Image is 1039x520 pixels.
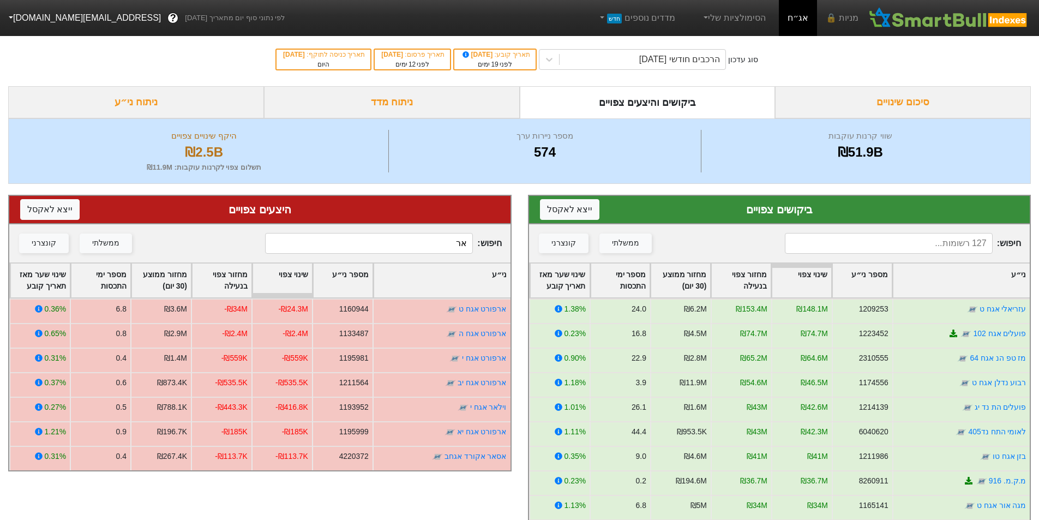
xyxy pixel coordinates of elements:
div: ₪873.4K [157,377,187,388]
span: היום [317,61,329,68]
div: ₪74.7M [740,328,767,339]
div: 0.31% [45,451,66,462]
div: Toggle SortBy [711,264,771,297]
div: 22.9 [631,352,646,364]
div: ₪4.6M [683,451,706,462]
div: 0.37% [45,377,66,388]
img: tase link [432,451,443,462]
div: ₪54.6M [740,377,767,388]
div: -₪416.8K [275,402,308,413]
button: ייצא לאקסל [20,199,80,220]
div: -₪185K [282,426,308,438]
div: 0.9 [116,426,127,438]
div: Toggle SortBy [832,264,892,297]
div: -₪559K [221,352,248,364]
div: ₪2.8M [683,352,706,364]
img: tase link [960,328,971,339]
div: ₪65.2M [740,352,767,364]
div: 1.01% [564,402,585,413]
div: 44.4 [631,426,646,438]
span: [DATE] [283,51,307,58]
div: 0.23% [564,328,585,339]
img: tase link [445,427,455,438]
a: הסימולציות שלי [697,7,770,29]
button: ממשלתי [599,234,652,253]
div: ₪42.3M [801,426,828,438]
div: Toggle SortBy [313,264,373,297]
div: ₪267.4K [157,451,187,462]
div: ₪43M [746,402,767,413]
img: tase link [446,328,457,339]
div: ₪11.9M [680,377,707,388]
div: סוג עדכון [728,54,758,65]
button: ייצא לאקסל [540,199,599,220]
div: 1.18% [564,377,585,388]
div: ממשלתי [92,237,119,249]
div: 2310555 [858,352,888,364]
div: 1.13% [564,500,585,511]
div: Toggle SortBy [530,264,590,297]
img: SmartBull [867,7,1030,29]
div: 1165141 [858,500,888,511]
div: ₪41M [746,451,767,462]
div: -₪443.3K [215,402,248,413]
div: 1211564 [339,377,369,388]
div: ₪6.2M [683,303,706,315]
div: ₪148.1M [796,303,827,315]
div: ₪2.9M [164,328,187,339]
span: חדש [607,14,622,23]
input: 127 רשומות... [785,233,993,254]
div: תאריך קובע : [460,50,530,59]
div: 0.23% [564,475,585,487]
div: 0.90% [564,352,585,364]
div: היקף שינויים צפויים [22,130,386,142]
div: 1.21% [45,426,66,438]
img: tase link [966,304,977,315]
span: לפי נתוני סוף יום מתאריך [DATE] [185,13,285,23]
div: 6.8 [116,303,127,315]
div: ניתוח ני״ע [8,86,264,118]
span: ? [170,11,176,26]
div: 1.38% [564,303,585,315]
div: 0.65% [45,328,66,339]
div: ₪64.6M [801,352,828,364]
div: 8260911 [858,475,888,487]
div: Toggle SortBy [71,264,130,297]
div: -₪24.3M [279,303,308,315]
span: חיפוש : [265,233,501,254]
div: -₪535.5K [275,377,308,388]
div: -₪535.5K [215,377,248,388]
div: 1195981 [339,352,369,364]
div: 6040620 [858,426,888,438]
div: -₪34M [224,303,248,315]
div: 1174556 [858,377,888,388]
div: Toggle SortBy [131,264,191,297]
div: ₪43M [746,426,767,438]
div: לפני ימים [460,59,530,69]
div: ₪41M [807,451,827,462]
div: 0.2 [635,475,646,487]
a: עזריאלי אגח ט [979,304,1026,313]
div: ₪74.7M [801,328,828,339]
div: ₪1.6M [683,402,706,413]
span: [DATE] [461,51,495,58]
img: tase link [956,427,966,438]
input: 447 רשומות... [265,233,473,254]
div: קונצרני [551,237,576,249]
div: Toggle SortBy [374,264,511,297]
div: Toggle SortBy [253,264,312,297]
div: ₪36.7M [801,475,828,487]
div: 0.35% [564,451,585,462]
div: ₪194.6M [675,475,706,487]
div: 1214139 [858,402,888,413]
div: -₪113.7K [275,451,308,462]
div: Toggle SortBy [893,264,1030,297]
img: tase link [976,476,987,487]
a: בזן אגח טו [992,452,1026,461]
div: תשלום צפוי לקרנות עוקבות : ₪11.9M [22,162,386,173]
div: הרכבים חודשי [DATE] [639,53,720,66]
a: וילאר אגח י [470,403,507,411]
div: 26.1 [631,402,646,413]
div: ₪46.5M [801,377,828,388]
div: Toggle SortBy [192,264,251,297]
